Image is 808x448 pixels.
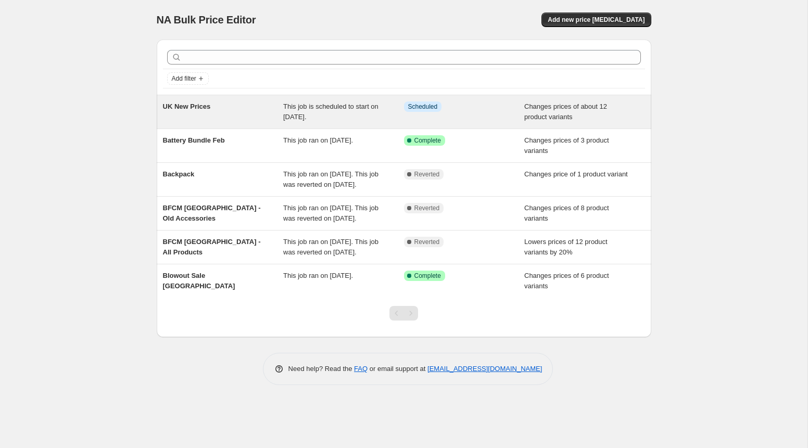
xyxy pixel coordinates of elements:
[389,306,418,321] nav: Pagination
[163,136,225,144] span: Battery Bundle Feb
[157,14,256,25] span: NA Bulk Price Editor
[524,204,609,222] span: Changes prices of 8 product variants
[408,103,438,111] span: Scheduled
[414,170,440,178] span: Reverted
[163,238,261,256] span: BFCM [GEOGRAPHIC_DATA] - All Products
[414,272,441,280] span: Complete
[283,170,378,188] span: This job ran on [DATE]. This job was reverted on [DATE].
[163,103,211,110] span: UK New Prices
[414,136,441,145] span: Complete
[283,272,353,279] span: This job ran on [DATE].
[283,136,353,144] span: This job ran on [DATE].
[167,72,209,85] button: Add filter
[163,272,235,290] span: Blowout Sale [GEOGRAPHIC_DATA]
[283,103,378,121] span: This job is scheduled to start on [DATE].
[524,238,608,256] span: Lowers prices of 12 product variants by 20%
[283,204,378,222] span: This job ran on [DATE]. This job was reverted on [DATE].
[163,204,261,222] span: BFCM [GEOGRAPHIC_DATA] - Old Accessories
[354,365,368,373] a: FAQ
[524,136,609,155] span: Changes prices of 3 product variants
[163,170,195,178] span: Backpack
[524,103,607,121] span: Changes prices of about 12 product variants
[172,74,196,83] span: Add filter
[541,12,651,27] button: Add new price [MEDICAL_DATA]
[548,16,645,24] span: Add new price [MEDICAL_DATA]
[288,365,355,373] span: Need help? Read the
[414,204,440,212] span: Reverted
[524,272,609,290] span: Changes prices of 6 product variants
[283,238,378,256] span: This job ran on [DATE]. This job was reverted on [DATE].
[524,170,628,178] span: Changes price of 1 product variant
[427,365,542,373] a: [EMAIL_ADDRESS][DOMAIN_NAME]
[368,365,427,373] span: or email support at
[414,238,440,246] span: Reverted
